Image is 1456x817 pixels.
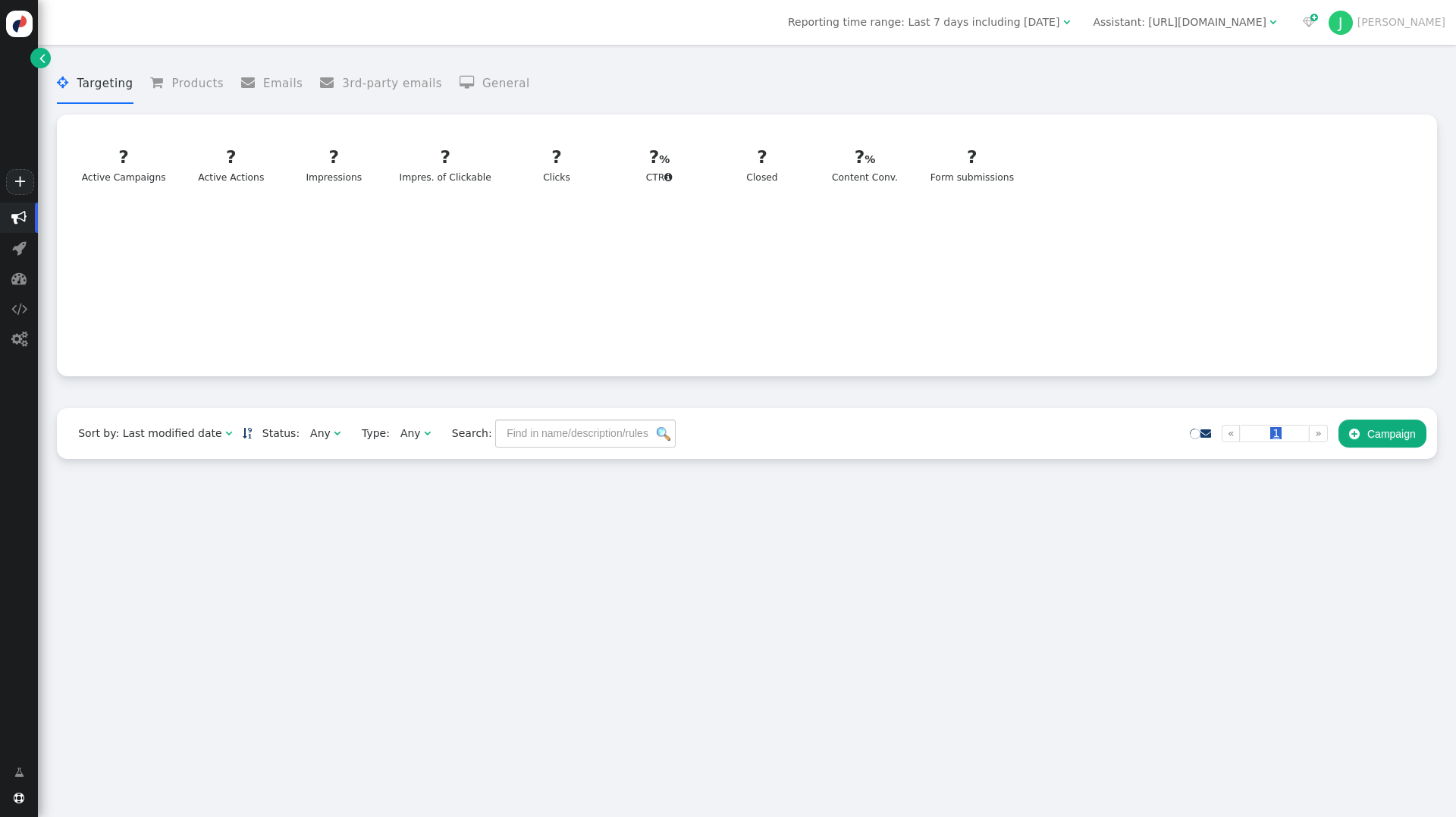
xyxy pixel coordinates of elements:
[1338,419,1426,447] button: Campaign
[11,210,27,225] span: 
[310,426,331,441] div: Any
[72,135,175,194] a: ?Active Campaigns
[788,16,1059,28] span: Reporting time range: Last 7 days including [DATE]
[424,428,431,438] span: 
[6,169,33,195] a: +
[622,144,697,171] div: ?
[334,428,340,438] span: 
[194,144,269,171] div: ?
[243,428,252,438] span: Sorted in descending order
[441,427,492,439] span: Search:
[252,426,300,441] span: Status:
[1309,425,1328,442] a: »
[921,135,1023,194] a: ?Form submissions
[400,144,491,185] div: Impres. of Clickable
[39,50,45,66] span: 
[241,76,263,90] span: 
[400,144,491,171] div: ?
[930,144,1014,185] div: Form submissions
[320,76,342,90] span: 
[1200,427,1211,439] a: 
[57,76,77,90] span: 
[1303,17,1315,27] span: 
[14,765,24,781] span: 
[12,240,27,256] span: 
[82,144,166,171] div: ?
[818,135,912,194] a: ?Content Conv.
[57,64,133,104] li: Targeting
[1349,428,1360,440] span: 
[495,419,676,447] input: Find in name/description/rules
[1329,16,1445,28] a: J[PERSON_NAME]
[82,144,166,185] div: Active Campaigns
[827,144,902,185] div: Content Conv.
[14,793,24,803] span: 
[827,144,902,171] div: ?
[1329,11,1353,35] div: J
[4,759,35,786] a: 
[460,76,482,90] span: 
[622,144,697,185] div: CTR
[241,64,303,104] li: Emails
[1269,17,1276,27] span: 
[510,135,603,194] a: ?Clicks
[930,144,1014,171] div: ?
[657,427,670,441] img: icon_search.png
[351,426,390,441] span: Type:
[243,427,252,439] a: 
[11,271,27,286] span: 
[390,135,500,194] a: ?Impres. of Clickable
[11,332,27,347] span: 
[184,135,278,194] a: ?Active Actions
[460,64,530,104] li: General
[725,144,800,171] div: ?
[1093,14,1266,30] div: Assistant: [URL][DOMAIN_NAME]
[78,426,221,441] div: Sort by: Last modified date
[1222,425,1241,442] a: «
[11,301,27,316] span: 
[320,64,442,104] li: 3rd-party emails
[664,172,673,182] span: 
[1063,17,1070,27] span: 
[519,144,595,171] div: ?
[225,428,232,438] span: 
[30,48,51,68] a: 
[150,76,171,90] span: 
[297,144,372,185] div: Impressions
[6,11,33,37] img: logo-icon.svg
[1270,427,1282,439] span: 1
[519,144,595,185] div: Clicks
[725,144,800,185] div: Closed
[1200,428,1211,438] span: 
[400,426,421,441] div: Any
[715,135,808,194] a: ?Closed
[613,135,706,194] a: ?CTR
[297,144,372,171] div: ?
[287,135,381,194] a: ?Impressions
[150,64,224,104] li: Products
[194,144,269,185] div: Active Actions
